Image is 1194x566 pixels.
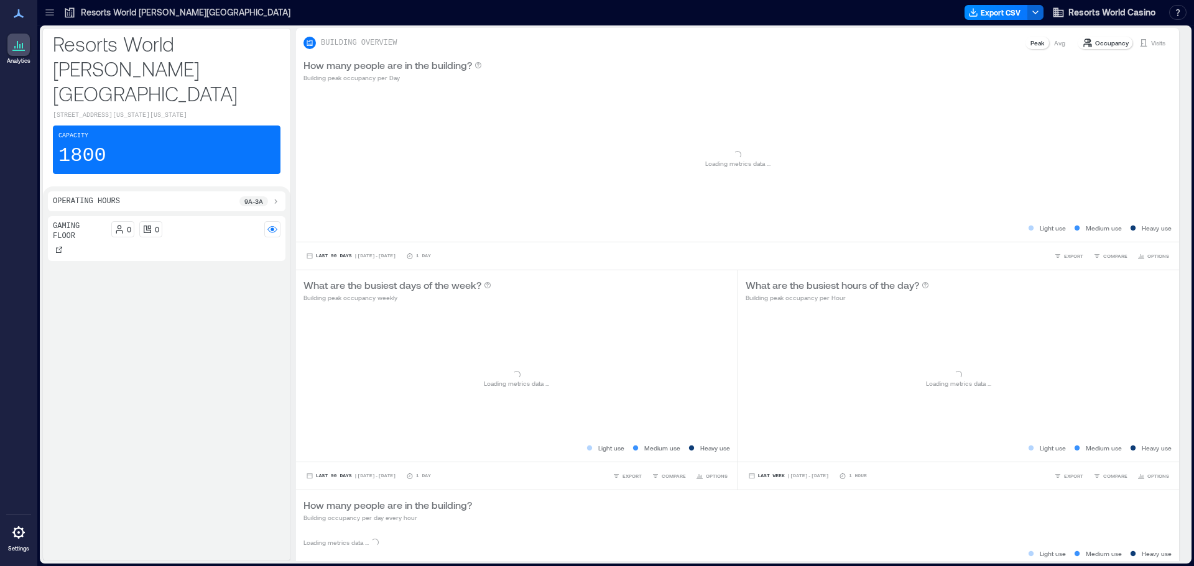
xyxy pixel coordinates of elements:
[1091,470,1130,482] button: COMPARE
[700,443,730,453] p: Heavy use
[644,443,680,453] p: Medium use
[1054,38,1065,48] p: Avg
[746,278,919,293] p: What are the busiest hours of the day?
[1086,549,1122,559] p: Medium use
[649,470,688,482] button: COMPARE
[58,131,88,141] p: Capacity
[1103,472,1127,480] span: COMPARE
[53,111,280,121] p: [STREET_ADDRESS][US_STATE][US_STATE]
[1064,472,1083,480] span: EXPORT
[53,221,106,241] p: Gaming Floor
[484,378,549,388] p: Loading metrics data ...
[244,196,263,206] p: 9a - 3a
[1151,38,1165,48] p: Visits
[1095,38,1129,48] p: Occupancy
[622,472,642,480] span: EXPORT
[81,6,290,19] p: Resorts World [PERSON_NAME][GEOGRAPHIC_DATA]
[1030,38,1044,48] p: Peak
[610,470,644,482] button: EXPORT
[1040,223,1066,233] p: Light use
[1147,472,1169,480] span: OPTIONS
[1135,470,1172,482] button: OPTIONS
[598,443,624,453] p: Light use
[1142,549,1172,559] p: Heavy use
[1052,250,1086,262] button: EXPORT
[705,158,771,168] p: Loading metrics data ...
[1091,250,1130,262] button: COMPARE
[53,196,120,206] p: Operating Hours
[303,513,472,523] p: Building occupancy per day every hour
[416,472,431,480] p: 1 Day
[303,73,482,83] p: Building peak occupancy per Day
[706,472,728,480] span: OPTIONS
[662,472,686,480] span: COMPARE
[965,5,1028,20] button: Export CSV
[1142,443,1172,453] p: Heavy use
[693,470,730,482] button: OPTIONS
[303,293,491,303] p: Building peak occupancy weekly
[1052,470,1086,482] button: EXPORT
[8,545,29,552] p: Settings
[1040,443,1066,453] p: Light use
[155,224,159,234] p: 0
[303,537,369,547] p: Loading metrics data ...
[58,144,106,168] p: 1800
[1068,6,1155,19] span: Resorts World Casino
[1135,250,1172,262] button: OPTIONS
[746,470,831,482] button: Last Week |[DATE]-[DATE]
[416,252,431,260] p: 1 Day
[53,31,280,106] p: Resorts World [PERSON_NAME][GEOGRAPHIC_DATA]
[7,57,30,65] p: Analytics
[303,58,472,73] p: How many people are in the building?
[926,378,991,388] p: Loading metrics data ...
[303,278,481,293] p: What are the busiest days of the week?
[1048,2,1159,22] button: Resorts World Casino
[303,250,399,262] button: Last 90 Days |[DATE]-[DATE]
[321,38,397,48] p: BUILDING OVERVIEW
[1040,549,1066,559] p: Light use
[303,470,399,482] button: Last 90 Days |[DATE]-[DATE]
[303,498,472,513] p: How many people are in the building?
[1086,443,1122,453] p: Medium use
[1064,252,1083,260] span: EXPORT
[3,30,34,68] a: Analytics
[1147,252,1169,260] span: OPTIONS
[746,293,929,303] p: Building peak occupancy per Hour
[127,224,131,234] p: 0
[1142,223,1172,233] p: Heavy use
[1103,252,1127,260] span: COMPARE
[849,472,867,480] p: 1 Hour
[1086,223,1122,233] p: Medium use
[4,518,34,556] a: Settings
